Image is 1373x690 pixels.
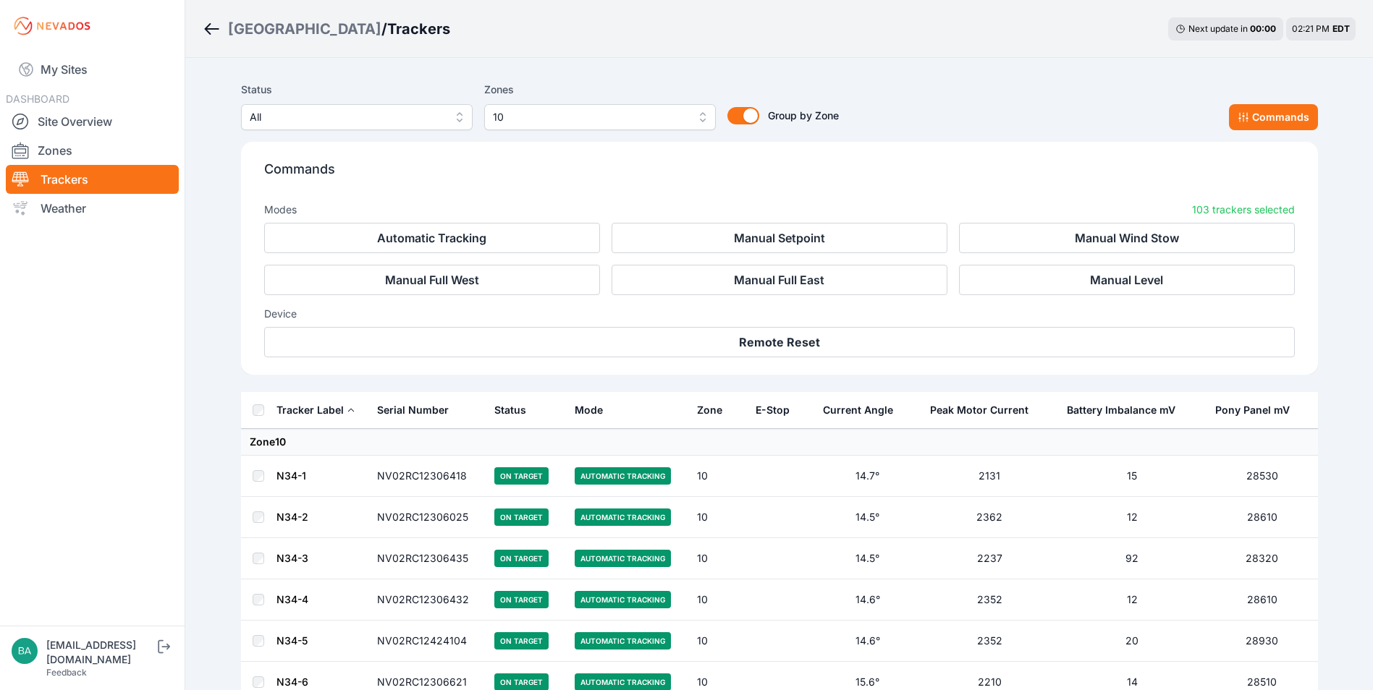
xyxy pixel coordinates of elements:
td: 28530 [1207,456,1318,497]
a: Trackers [6,165,179,194]
a: Zones [6,136,179,165]
h3: Trackers [387,19,450,39]
button: Remote Reset [264,327,1295,357]
td: Zone 10 [241,429,1318,456]
div: Mode [575,403,603,417]
td: 10 [688,579,747,621]
span: On Target [494,591,549,608]
a: Feedback [46,667,87,678]
td: 2237 [921,538,1058,579]
span: All [250,108,444,126]
a: N34-3 [276,552,308,564]
td: 12 [1058,497,1206,538]
h3: Modes [264,203,297,217]
a: N34-5 [276,634,308,647]
div: E-Stop [756,403,790,417]
label: Zones [484,81,716,98]
button: Current Angle [823,393,905,427]
button: E-Stop [756,393,801,427]
td: NV02RC12424104 [368,621,486,662]
div: Pony Panel mV [1215,403,1290,417]
a: [GEOGRAPHIC_DATA] [228,19,381,39]
button: Mode [575,393,614,427]
span: Automatic Tracking [575,467,671,485]
button: Manual Full West [264,265,600,295]
td: 14.6° [814,621,921,662]
td: 28320 [1207,538,1318,579]
td: 2352 [921,579,1058,621]
td: 10 [688,497,747,538]
button: Pony Panel mV [1215,393,1301,427]
button: 10 [484,104,716,130]
button: Status [494,393,538,427]
td: NV02RC12306435 [368,538,486,579]
div: [EMAIL_ADDRESS][DOMAIN_NAME] [46,638,155,667]
button: Serial Number [377,393,460,427]
span: On Target [494,550,549,567]
button: Tracker Label [276,393,355,427]
button: Commands [1229,104,1318,130]
img: bartonsvillesolar@invenergy.com [12,638,38,664]
button: Zone [697,393,734,427]
td: 10 [688,621,747,662]
span: On Target [494,467,549,485]
a: N34-4 [276,593,308,605]
div: 00 : 00 [1250,23,1276,35]
span: Automatic Tracking [575,550,671,567]
img: Nevados [12,14,93,38]
span: On Target [494,508,549,526]
a: My Sites [6,52,179,87]
button: Manual Level [959,265,1295,295]
td: 14.6° [814,579,921,621]
span: DASHBOARD [6,93,69,105]
div: Serial Number [377,403,449,417]
button: Automatic Tracking [264,223,600,253]
td: 14.5° [814,538,921,579]
nav: Breadcrumb [203,10,450,48]
td: NV02RC12306418 [368,456,486,497]
span: Next update in [1188,23,1248,34]
td: NV02RC12306432 [368,579,486,621]
a: N34-2 [276,511,308,523]
span: EDT [1332,23,1350,34]
td: 20 [1058,621,1206,662]
td: 2131 [921,456,1058,497]
div: Tracker Label [276,403,344,417]
td: 10 [688,456,747,497]
td: 2362 [921,497,1058,538]
span: 02:21 PM [1292,23,1330,34]
td: 28610 [1207,579,1318,621]
span: Automatic Tracking [575,508,671,526]
div: Battery Imbalance mV [1067,403,1175,417]
div: Status [494,403,526,417]
span: Automatic Tracking [575,632,671,649]
span: 10 [493,108,687,126]
span: On Target [494,632,549,649]
td: 92 [1058,538,1206,579]
button: Manual Setpoint [612,223,947,253]
button: Battery Imbalance mV [1067,393,1187,427]
label: Status [241,81,473,98]
td: 28930 [1207,621,1318,662]
button: Manual Full East [612,265,947,295]
td: 14.7° [814,456,921,497]
button: Manual Wind Stow [959,223,1295,253]
span: Group by Zone [768,109,839,122]
a: N34-6 [276,676,308,688]
div: Zone [697,403,722,417]
td: 14.5° [814,497,921,538]
td: 28610 [1207,497,1318,538]
td: 10 [688,538,747,579]
td: 2352 [921,621,1058,662]
a: N34-1 [276,469,306,482]
span: / [381,19,387,39]
a: Site Overview [6,107,179,136]
td: NV02RC12306025 [368,497,486,538]
button: Peak Motor Current [930,393,1040,427]
a: Weather [6,194,179,223]
div: Peak Motor Current [930,403,1028,417]
h3: Device [264,307,1295,321]
button: All [241,104,473,130]
td: 12 [1058,579,1206,621]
